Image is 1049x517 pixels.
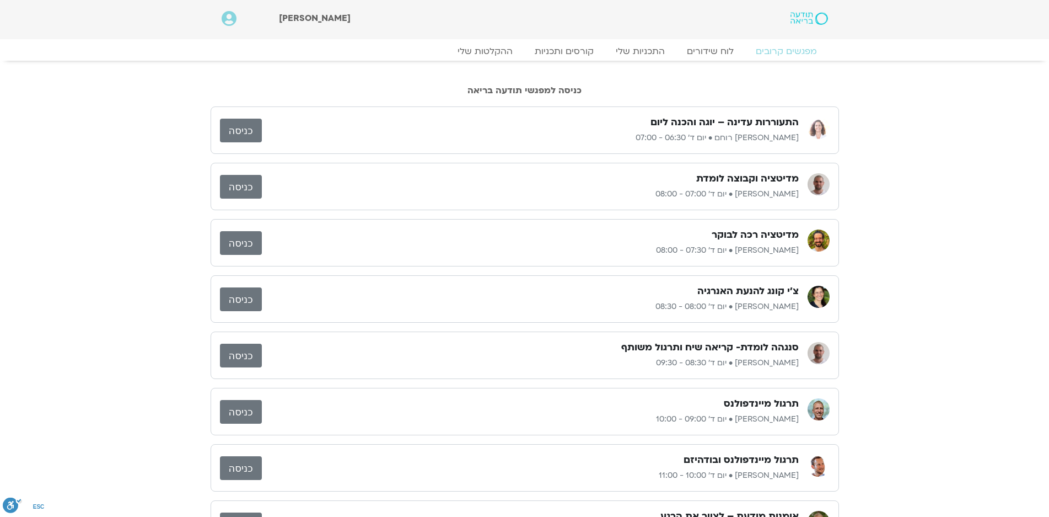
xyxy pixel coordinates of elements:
[220,400,262,424] a: כניסה
[222,46,828,57] nav: Menu
[808,286,830,308] img: רונית מלכין
[220,287,262,311] a: כניסה
[684,454,799,467] h3: תרגול מיינדפולנס ובודהיזם
[279,12,351,24] span: [PERSON_NAME]
[808,398,830,420] img: ניב אידלמן
[808,173,830,195] img: דקל קנטי
[262,300,799,313] p: [PERSON_NAME] • יום ד׳ 08:00 - 08:30
[808,230,830,252] img: שגב הורוביץ
[650,116,799,129] h3: התעוררות עדינה – יוגה והכנה ליום
[697,285,799,298] h3: צ'י קונג להנעת האנרגיה
[262,413,799,426] p: [PERSON_NAME] • יום ד׳ 09:00 - 10:00
[262,244,799,257] p: [PERSON_NAME] • יום ד׳ 07:30 - 08:00
[676,46,745,57] a: לוח שידורים
[220,456,262,480] a: כניסה
[262,356,799,370] p: [PERSON_NAME] • יום ד׳ 08:30 - 09:30
[447,46,524,57] a: ההקלטות שלי
[712,228,799,242] h3: מדיטציה רכה לבוקר
[745,46,828,57] a: מפגשים קרובים
[220,175,262,199] a: כניסה
[262,188,799,201] p: [PERSON_NAME] • יום ד׳ 07:00 - 08:00
[808,342,830,364] img: דקל קנטי
[220,119,262,142] a: כניסה
[621,341,799,354] h3: סנגהה לומדת- קריאה שיח ותרגול משותף
[262,131,799,145] p: [PERSON_NAME] רוחם • יום ד׳ 06:30 - 07:00
[696,172,799,185] h3: מדיטציה וקבוצה לומדת
[808,455,830,477] img: רון כהנא
[262,469,799,482] p: [PERSON_NAME] • יום ד׳ 10:00 - 11:00
[724,397,799,411] h3: תרגול מיינדפולנס
[605,46,676,57] a: התכניות שלי
[524,46,605,57] a: קורסים ותכניות
[211,86,839,95] h2: כניסה למפגשי תודעה בריאה
[220,231,262,255] a: כניסה
[808,117,830,139] img: אורנה סמלסון רוחם
[220,344,262,367] a: כניסה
